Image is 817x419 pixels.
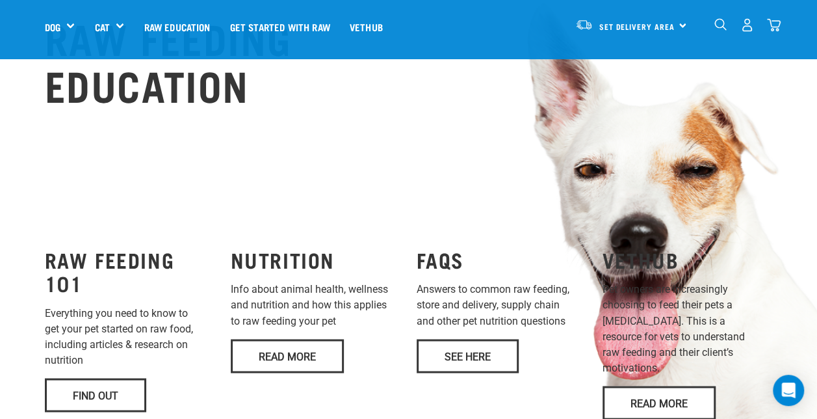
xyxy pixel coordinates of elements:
h3: VETHUB [603,248,773,271]
a: Read More [231,339,344,373]
img: user.png [740,18,754,32]
span: Set Delivery Area [599,24,675,29]
a: Get started with Raw [220,1,340,53]
a: See Here [417,339,519,373]
a: Cat [94,20,109,34]
h2: RAW FEEDING EDUCATION [45,14,292,107]
p: Answers to common raw feeding, store and delivery, supply chain and other pet nutrition questions [417,282,587,329]
a: Raw Education [134,1,220,53]
img: van-moving.png [575,19,593,31]
a: Find Out [45,378,146,412]
img: home-icon@2x.png [767,18,781,32]
a: Vethub [340,1,393,53]
h3: NUTRITION [231,248,401,271]
img: home-icon-1@2x.png [714,18,727,31]
h3: FAQS [417,248,587,271]
p: Pet owners are increasingly choosing to feed their pets a [MEDICAL_DATA]. This is a resource for ... [603,282,773,375]
p: Everything you need to know to get your pet started on raw food, including articles & research on... [45,305,215,368]
h3: RAW FEEDING 101 [45,248,215,295]
div: Open Intercom Messenger [773,375,804,406]
p: Info about animal health, wellness and nutrition and how this applies to raw feeding your pet [231,282,401,329]
a: Dog [45,20,60,34]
